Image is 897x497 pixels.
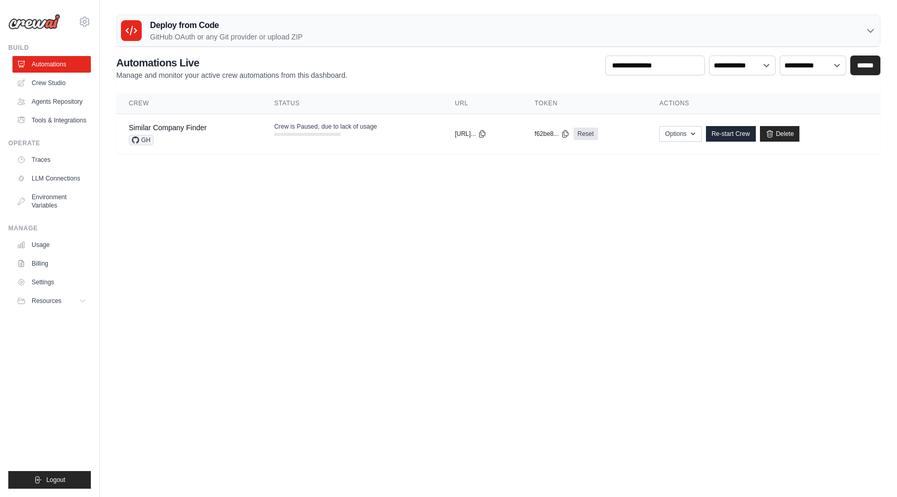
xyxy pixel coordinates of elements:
a: Delete [760,126,800,142]
a: Settings [12,274,91,291]
span: Logout [46,476,65,484]
p: Manage and monitor your active crew automations from this dashboard. [116,70,347,80]
a: LLM Connections [12,170,91,187]
div: Manage [8,224,91,232]
a: Crew Studio [12,75,91,91]
button: Logout [8,471,91,489]
span: GH [129,135,154,145]
h2: Automations Live [116,56,347,70]
button: f62be8... [535,130,569,138]
img: Logo [8,14,60,30]
a: Billing [12,255,91,272]
span: Resources [32,297,61,305]
button: Resources [12,293,91,309]
p: GitHub OAuth or any Git provider or upload ZIP [150,32,303,42]
div: Operate [8,139,91,147]
th: Actions [647,93,880,114]
th: Crew [116,93,262,114]
iframe: Chat Widget [845,447,897,497]
a: Re-start Crew [706,126,756,142]
a: Similar Company Finder [129,123,207,132]
th: Token [522,93,647,114]
a: Agents Repository [12,93,91,110]
a: Tools & Integrations [12,112,91,129]
th: URL [442,93,522,114]
span: Crew is Paused, due to lack of usage [274,122,377,131]
a: Reset [574,128,598,140]
a: Usage [12,237,91,253]
div: Build [8,44,91,52]
button: Options [659,126,701,142]
h3: Deploy from Code [150,19,303,32]
a: Automations [12,56,91,73]
th: Status [262,93,442,114]
a: Environment Variables [12,189,91,214]
a: Traces [12,151,91,168]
